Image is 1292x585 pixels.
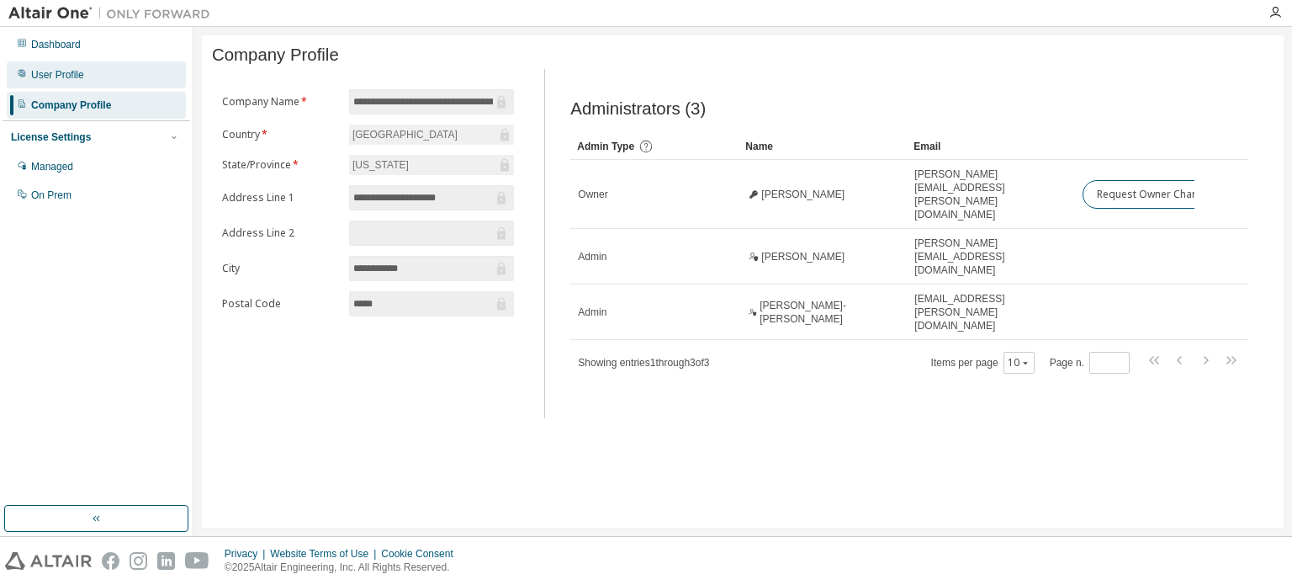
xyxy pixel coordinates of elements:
div: Managed [31,160,73,173]
label: Company Name [222,95,339,109]
div: [US_STATE] [349,155,514,175]
span: Admin [578,250,606,263]
div: [US_STATE] [350,156,411,174]
div: Cookie Consent [381,547,463,561]
label: Address Line 2 [222,226,339,240]
span: [PERSON_NAME] [761,188,845,201]
span: Company Profile [212,45,339,65]
span: Items per page [931,352,1035,374]
div: License Settings [11,130,91,144]
img: facebook.svg [102,552,119,570]
span: Admin [578,306,606,319]
p: © 2025 Altair Engineering, Inc. All Rights Reserved. [225,561,463,575]
span: Admin Type [577,141,634,152]
div: Email [913,133,1068,160]
img: youtube.svg [185,552,209,570]
span: [PERSON_NAME][EMAIL_ADDRESS][PERSON_NAME][DOMAIN_NAME] [914,168,1067,221]
span: [PERSON_NAME] [761,250,845,263]
span: Showing entries 1 through 3 of 3 [578,357,709,369]
label: Postal Code [222,297,339,311]
div: [GEOGRAPHIC_DATA] [350,125,460,144]
button: Request Owner Change [1083,180,1225,209]
label: City [222,262,339,275]
img: linkedin.svg [157,552,175,570]
div: On Prem [31,189,71,202]
div: Company Profile [31,98,111,112]
div: [GEOGRAPHIC_DATA] [349,125,514,145]
span: [PERSON_NAME]-[PERSON_NAME] [760,299,899,326]
span: Owner [578,188,607,201]
div: Name [745,133,900,160]
span: Page n. [1050,352,1130,374]
label: Country [222,128,339,141]
span: [PERSON_NAME][EMAIL_ADDRESS][DOMAIN_NAME] [914,237,1067,277]
div: Privacy [225,547,270,561]
div: Dashboard [31,38,81,51]
div: Website Terms of Use [270,547,381,561]
span: [EMAIL_ADDRESS][PERSON_NAME][DOMAIN_NAME] [914,292,1067,332]
div: User Profile [31,68,84,82]
label: Address Line 1 [222,191,339,205]
button: 10 [1008,356,1030,370]
span: Administrators (3) [570,99,706,119]
img: altair_logo.svg [5,552,92,570]
img: instagram.svg [130,552,147,570]
label: State/Province [222,158,339,172]
img: Altair One [8,5,219,22]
